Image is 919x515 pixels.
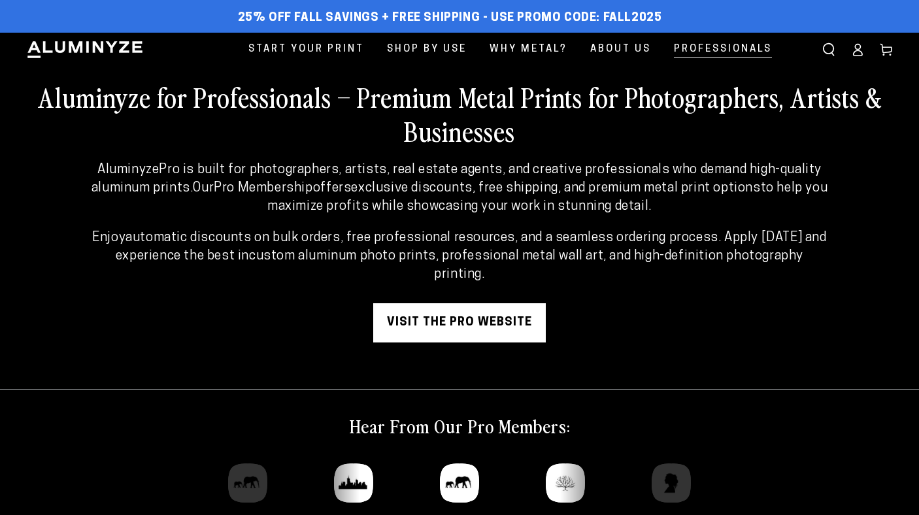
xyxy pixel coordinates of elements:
span: Shop By Use [387,41,467,58]
span: Why Metal? [490,41,567,58]
strong: automatic discounts on bulk orders, free professional resources, and a seamless ordering process [125,231,718,244]
span: 25% off FALL Savings + Free Shipping - Use Promo Code: FALL2025 [238,11,662,25]
a: Professionals [664,33,782,66]
h2: Hear From Our Pro Members: [350,414,570,437]
span: Start Your Print [248,41,364,58]
a: Start Your Print [239,33,374,66]
img: Aluminyze [26,40,144,59]
strong: custom aluminum photo prints, professional metal wall art, and high-definition photography printing. [249,250,803,281]
p: Enjoy . Apply [DATE] and experience the best in [91,229,827,284]
span: About Us [590,41,651,58]
a: Shop By Use [377,33,476,66]
summary: Search our site [814,35,843,64]
span: Professionals [674,41,772,58]
p: Our offers to help you maximize profits while showcasing your work in stunning detail. [91,161,827,216]
strong: Pro Membership [214,182,312,195]
strong: AluminyzePro is built for photographers, artists, real estate agents, and creative professionals ... [92,163,822,195]
a: Why Metal? [480,33,577,66]
a: visit the pro website [373,303,546,342]
h2: Aluminyze for Professionals – Premium Metal Prints for Photographers, Artists & Businesses [26,80,893,148]
a: About Us [580,33,661,66]
strong: exclusive discounts, free shipping, and premium metal print options [351,182,760,195]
